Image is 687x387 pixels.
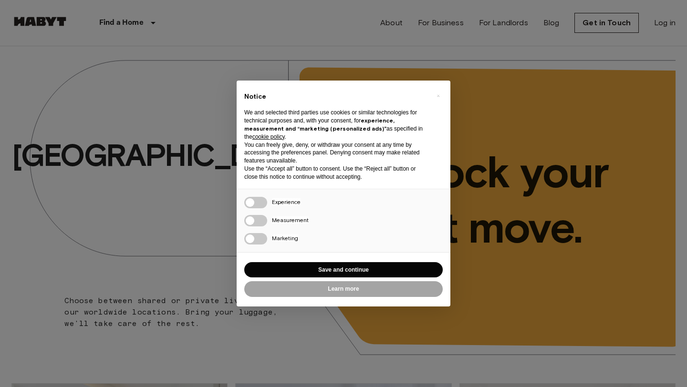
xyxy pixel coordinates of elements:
p: You can freely give, deny, or withdraw your consent at any time by accessing the preferences pane... [244,141,427,165]
p: We and selected third parties use cookies or similar technologies for technical purposes and, wit... [244,109,427,141]
span: Marketing [272,234,298,242]
button: Learn more [244,281,443,297]
a: cookie policy [252,133,285,140]
strong: experience, measurement and “marketing (personalized ads)” [244,117,395,132]
h2: Notice [244,92,427,102]
span: Measurement [272,216,309,224]
p: Use the “Accept all” button to consent. Use the “Reject all” button or close this notice to conti... [244,165,427,181]
span: Experience [272,198,301,205]
button: Save and continue [244,262,443,278]
span: × [437,90,440,102]
button: Close this notice [430,88,446,103]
